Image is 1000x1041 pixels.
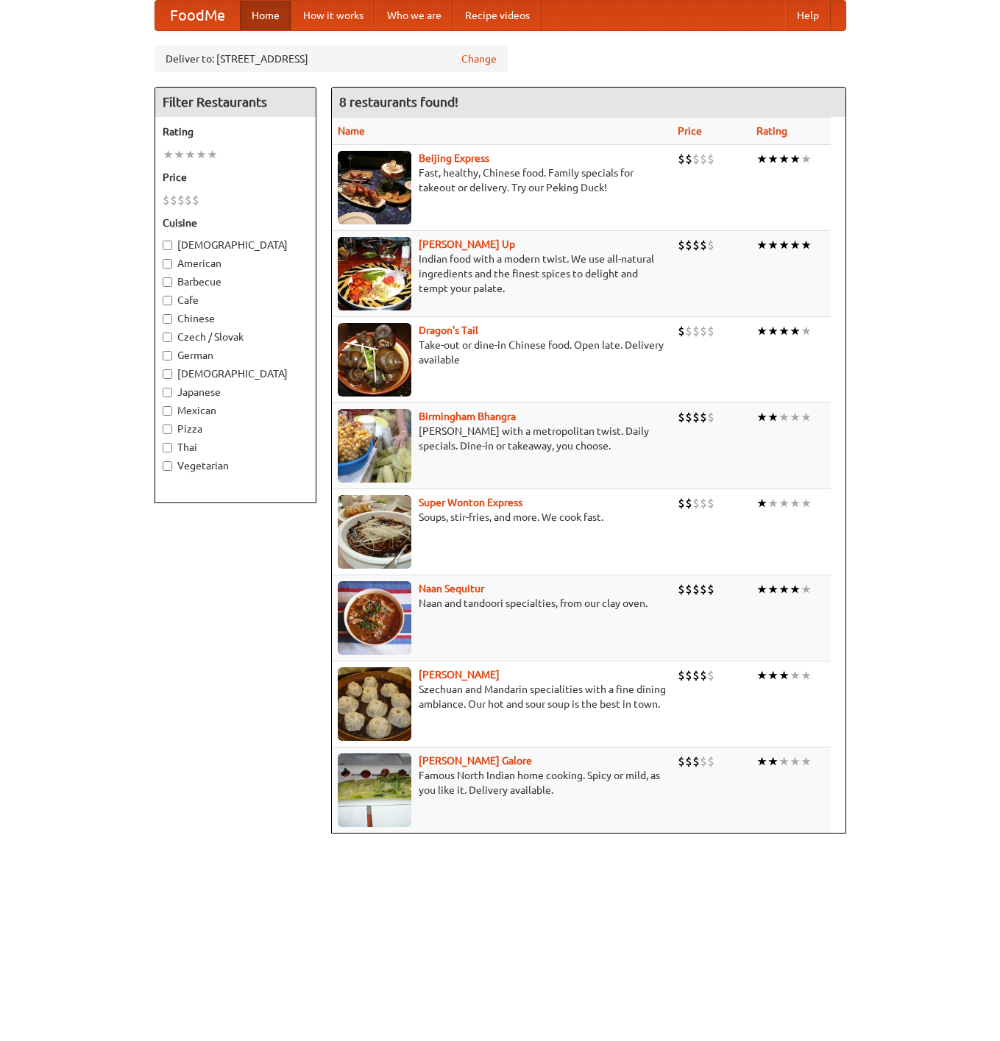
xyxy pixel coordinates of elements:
[707,753,714,770] li: $
[338,753,411,827] img: currygalore.jpg
[163,388,172,397] input: Japanese
[163,348,308,363] label: German
[163,424,172,434] input: Pizza
[790,323,801,339] li: ★
[338,125,365,137] a: Name
[685,409,692,425] li: $
[700,237,707,253] li: $
[779,151,790,167] li: ★
[163,311,308,326] label: Chinese
[678,581,685,597] li: $
[707,581,714,597] li: $
[419,238,515,250] a: [PERSON_NAME] Up
[163,458,308,473] label: Vegetarian
[692,323,700,339] li: $
[700,409,707,425] li: $
[707,323,714,339] li: $
[790,667,801,683] li: ★
[419,324,478,336] a: Dragon's Tail
[692,667,700,683] li: $
[163,238,308,252] label: [DEMOGRAPHIC_DATA]
[801,409,812,425] li: ★
[678,667,685,683] li: $
[707,237,714,253] li: $
[756,581,767,597] li: ★
[790,237,801,253] li: ★
[700,581,707,597] li: $
[801,753,812,770] li: ★
[163,241,172,250] input: [DEMOGRAPHIC_DATA]
[338,682,667,711] p: Szechuan and Mandarin specialities with a fine dining ambiance. Our hot and sour soup is the best...
[163,443,172,452] input: Thai
[756,323,767,339] li: ★
[685,495,692,511] li: $
[419,583,484,594] b: Naan Sequitur
[700,667,707,683] li: $
[685,753,692,770] li: $
[707,667,714,683] li: $
[338,338,667,367] p: Take-out or dine-in Chinese food. Open late. Delivery available
[779,581,790,597] li: ★
[163,293,308,308] label: Cafe
[790,151,801,167] li: ★
[678,237,685,253] li: $
[338,237,411,310] img: curryup.jpg
[685,237,692,253] li: $
[170,192,177,208] li: $
[163,124,308,139] h5: Rating
[756,495,767,511] li: ★
[692,581,700,597] li: $
[338,667,411,741] img: shandong.jpg
[700,323,707,339] li: $
[790,753,801,770] li: ★
[419,497,522,508] a: Super Wonton Express
[767,581,779,597] li: ★
[767,151,779,167] li: ★
[338,596,667,611] p: Naan and tandoori specialties, from our clay oven.
[419,755,532,767] a: [PERSON_NAME] Galore
[707,409,714,425] li: $
[163,146,174,163] li: ★
[767,237,779,253] li: ★
[685,581,692,597] li: $
[339,95,458,109] ng-pluralize: 8 restaurants found!
[163,330,308,344] label: Czech / Slovak
[192,192,199,208] li: $
[453,1,542,30] a: Recipe videos
[163,274,308,289] label: Barbecue
[163,403,308,418] label: Mexican
[177,192,185,208] li: $
[461,51,497,66] a: Change
[678,151,685,167] li: $
[338,510,667,525] p: Soups, stir-fries, and more. We cook fast.
[155,1,240,30] a: FoodMe
[419,669,500,681] a: [PERSON_NAME]
[707,495,714,511] li: $
[163,259,172,269] input: American
[692,753,700,770] li: $
[767,667,779,683] li: ★
[700,495,707,511] li: $
[678,125,702,137] a: Price
[375,1,453,30] a: Who we are
[163,369,172,379] input: [DEMOGRAPHIC_DATA]
[756,125,787,137] a: Rating
[779,495,790,511] li: ★
[240,1,291,30] a: Home
[155,46,508,72] div: Deliver to: [STREET_ADDRESS]
[767,323,779,339] li: ★
[163,296,172,305] input: Cafe
[685,151,692,167] li: $
[767,495,779,511] li: ★
[338,252,667,296] p: Indian food with a modern twist. We use all-natural ingredients and the finest spices to delight ...
[163,461,172,471] input: Vegetarian
[790,581,801,597] li: ★
[678,409,685,425] li: $
[767,409,779,425] li: ★
[756,237,767,253] li: ★
[163,314,172,324] input: Chinese
[678,495,685,511] li: $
